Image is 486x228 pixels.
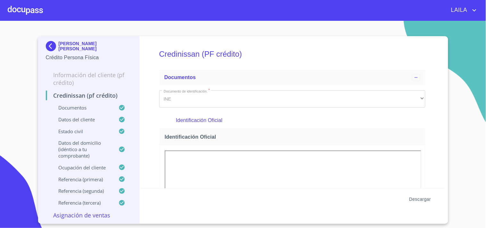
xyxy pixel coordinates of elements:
[46,104,119,111] p: Documentos
[165,134,423,140] span: Identificación Oficial
[446,5,478,15] button: account of current user
[46,211,132,219] p: Asignación de Ventas
[46,176,119,183] p: Referencia (primera)
[46,164,119,171] p: Ocupación del Cliente
[159,90,425,108] div: INE
[46,188,119,194] p: Referencia (segunda)
[409,195,431,203] span: Descargar
[446,5,471,15] span: LAILA
[407,193,433,205] button: Descargar
[164,75,196,80] span: Documentos
[46,92,132,99] p: Credinissan (PF crédito)
[59,41,132,51] p: [PERSON_NAME] [PERSON_NAME]
[46,140,119,159] p: Datos del domicilio (idéntico a tu comprobante)
[176,117,408,124] p: Identificación Oficial
[46,116,119,123] p: Datos del cliente
[46,128,119,134] p: Estado civil
[46,41,132,54] div: [PERSON_NAME] [PERSON_NAME]
[46,41,59,51] img: Docupass spot blue
[159,41,425,67] h5: Credinissan (PF crédito)
[46,199,119,206] p: Referencia (tercera)
[159,70,425,85] div: Documentos
[46,71,132,86] p: Información del cliente (PF crédito)
[46,54,132,61] p: Crédito Persona Física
